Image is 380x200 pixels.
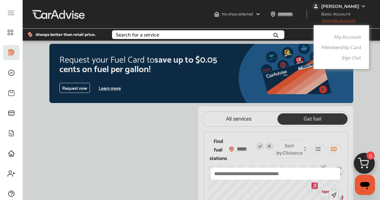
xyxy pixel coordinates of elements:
[321,43,361,51] a: Membership Card
[355,175,375,195] iframe: Button to launch messaging window
[116,32,159,37] div: Search for a service
[349,150,379,180] img: cart_icon.3d0951e8.svg
[366,151,375,160] span: 0
[36,33,96,37] span: Always better than retail price.
[334,33,361,40] a: My Account
[342,54,361,61] a: Sign Out
[28,32,32,37] img: dollor_label_vector.a70140d1.svg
